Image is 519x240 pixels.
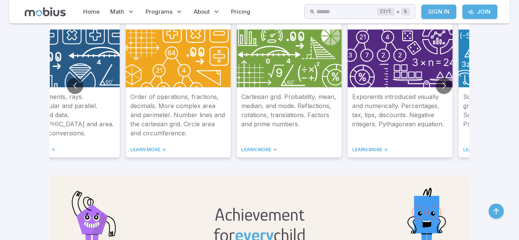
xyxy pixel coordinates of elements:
[126,29,231,88] img: Grade 5
[19,92,115,138] p: Lines, segments, rays. Perpendicular and parallel. Graphs and data. [GEOGRAPHIC_DATA] and area. U...
[352,147,448,153] a: LEARN MORE ->
[436,78,452,94] button: Go to next slide
[67,78,83,94] button: Go to previous slide
[401,8,410,16] kbd: k
[15,29,120,88] img: Grade 4
[130,92,226,138] p: Order of operations, fractions, decimals. More complex area and perimeter. Number lines and the c...
[377,8,394,16] kbd: Ctrl
[255,13,280,25] h5: Grade 6
[214,204,306,225] h2: Achievement
[110,8,124,16] span: Math
[19,147,115,153] a: LEARN MORE ->
[377,7,410,16] div: +
[194,8,210,16] span: About
[348,29,453,88] img: Grade 7
[81,3,102,20] a: Home
[241,147,337,153] a: LEARN MORE ->
[352,92,448,138] p: Exponents introduced visually and numerically. Percentages, tax, tips, discounts. Negative intege...
[130,147,226,153] a: LEARN MORE ->
[366,13,390,25] h5: Grade 7
[229,3,253,20] a: Pricing
[144,13,168,25] h5: Grade 5
[421,5,456,19] a: Sign In
[241,92,337,138] p: Cartesian grid. Probability, mean, median, and mode. Reflections, rotations, translations. Factor...
[237,29,342,88] img: Grade 6
[146,8,172,16] span: Programs
[462,5,497,19] a: Join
